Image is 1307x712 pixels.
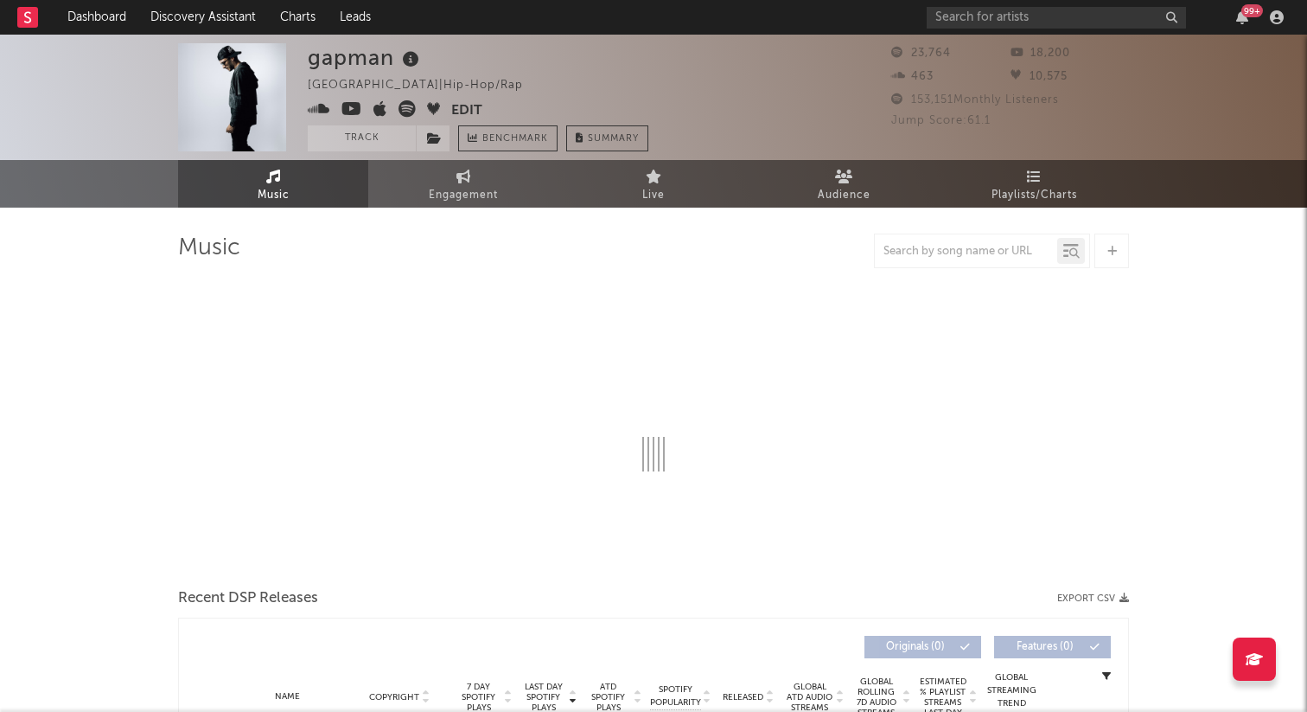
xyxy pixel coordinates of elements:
span: 463 [891,71,934,82]
button: Track [308,125,416,151]
span: Summary [588,134,639,144]
a: Audience [749,160,939,208]
span: 10,575 [1011,71,1068,82]
span: Spotify Popularity [650,683,701,709]
a: Benchmark [458,125,558,151]
span: Playlists/Charts [991,185,1077,206]
a: Live [558,160,749,208]
span: Benchmark [482,129,548,150]
div: 99 + [1241,4,1263,17]
span: 18,200 [1011,48,1070,59]
button: Summary [566,125,648,151]
a: Music [178,160,368,208]
span: Originals ( 0 ) [876,642,955,652]
button: Features(0) [994,636,1111,658]
a: Engagement [368,160,558,208]
span: Engagement [429,185,498,206]
input: Search for artists [927,7,1186,29]
span: 153,151 Monthly Listeners [891,94,1059,106]
button: 99+ [1236,10,1248,24]
span: Music [258,185,290,206]
span: Live [642,185,665,206]
div: gapman [308,43,424,72]
span: Released [723,692,763,702]
span: Copyright [369,692,419,702]
a: Playlists/Charts [939,160,1129,208]
span: Jump Score: 61.1 [891,115,991,126]
div: [GEOGRAPHIC_DATA] | Hip-Hop/Rap [308,75,543,96]
span: Recent DSP Releases [178,588,318,609]
span: Audience [818,185,870,206]
div: Name [231,690,344,703]
span: 23,764 [891,48,951,59]
input: Search by song name or URL [875,245,1057,259]
button: Export CSV [1057,593,1129,604]
button: Originals(0) [864,636,981,658]
span: Features ( 0 ) [1005,642,1085,652]
button: Edit [451,100,482,122]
